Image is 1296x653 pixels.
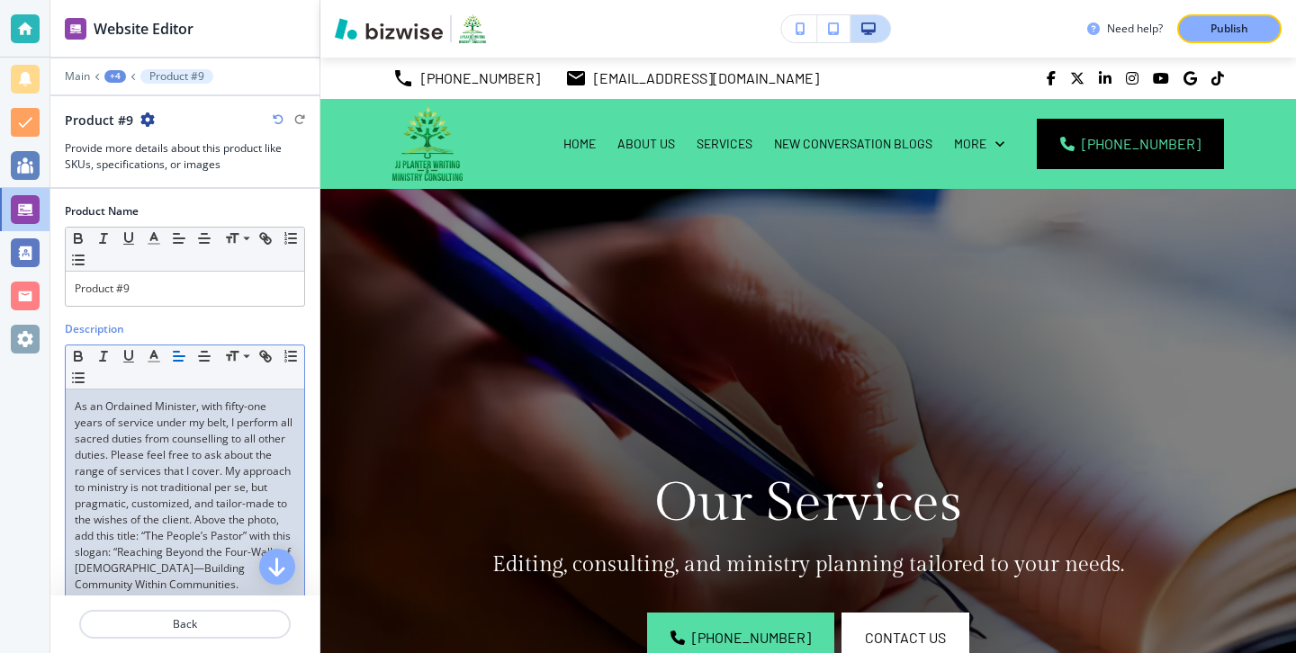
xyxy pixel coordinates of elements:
button: Main [65,70,90,83]
h3: Provide more details about this product like SKUs, specifications, or images [65,140,305,173]
h2: Product Name [65,203,139,219]
h2: Website Editor [94,18,193,40]
a: [PHONE_NUMBER] [392,65,540,92]
a: [PHONE_NUMBER] [1037,119,1224,169]
span: [PHONE_NUMBER] [1082,133,1201,155]
img: editor icon [65,18,86,40]
p: Editing, consulting, and ministry planning tailored to your needs. [491,551,1125,578]
p: NEW CONVERSATION BLOGS [774,135,932,153]
p: Back [81,616,289,632]
span: CONTACT US [865,627,946,649]
p: As an Ordained Minister, with fifty-one years of service under my belt, I perform all sacred duti... [75,398,295,593]
span: [PHONE_NUMBER] [692,627,811,649]
p: Our Services [491,471,1125,535]
a: [EMAIL_ADDRESS][DOMAIN_NAME] [565,65,819,92]
img: JJ Planter & Middle Mission Writing & Consulting [392,106,463,182]
button: +4 [104,70,126,83]
p: Product #9 [149,70,204,83]
p: [PHONE_NUMBER] [421,65,540,92]
button: Back [79,610,291,639]
img: Bizwise Logo [335,18,443,40]
p: More [954,135,986,153]
p: ABOUT US [617,135,675,153]
p: HOME [563,135,596,153]
button: Publish [1177,14,1282,43]
h2: Product #9 [65,111,133,130]
h3: Need help? [1107,21,1163,37]
p: Product #9 [75,281,295,297]
p: Publish [1210,21,1248,37]
h2: Description [65,321,124,337]
img: Your Logo [459,14,486,43]
p: SERVICES [697,135,752,153]
button: Product #9 [140,69,213,84]
p: [EMAIL_ADDRESS][DOMAIN_NAME] [594,65,819,92]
